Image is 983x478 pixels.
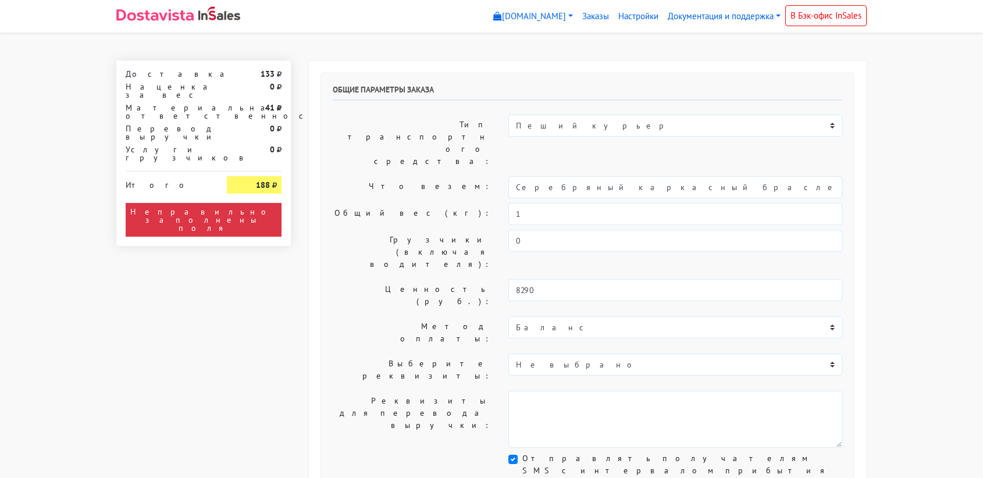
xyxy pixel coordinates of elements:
a: Настройки [614,5,663,28]
label: Общий вес (кг): [324,203,500,225]
label: Ценность (руб.): [324,279,500,312]
h6: Общие параметры заказа [333,85,842,101]
strong: 188 [256,180,270,190]
label: Метод оплаты: [324,316,500,349]
label: Тип транспортного средства: [324,115,500,172]
label: Что везем: [324,176,500,198]
a: Заказы [578,5,614,28]
div: Материальная ответственность [117,104,218,120]
a: [DOMAIN_NAME] [489,5,578,28]
div: Доставка [117,70,218,78]
label: Выберите реквизиты: [324,354,500,386]
img: Dostavista - срочная курьерская служба доставки [116,9,194,21]
strong: 0 [270,144,275,155]
div: Итого [126,176,209,189]
div: Наценка за вес [117,83,218,99]
div: Перевод выручки [117,124,218,141]
label: Грузчики (включая водителя): [324,230,500,274]
a: Документация и поддержка [663,5,785,28]
strong: 0 [270,81,275,92]
div: Неправильно заполнены поля [126,203,282,237]
div: Услуги грузчиков [117,145,218,162]
img: InSales [198,6,240,20]
strong: 133 [261,69,275,79]
strong: 0 [270,123,275,134]
strong: 41 [265,102,275,113]
label: Реквизиты для перевода выручки: [324,391,500,448]
a: В Бэк-офис InSales [785,5,867,26]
